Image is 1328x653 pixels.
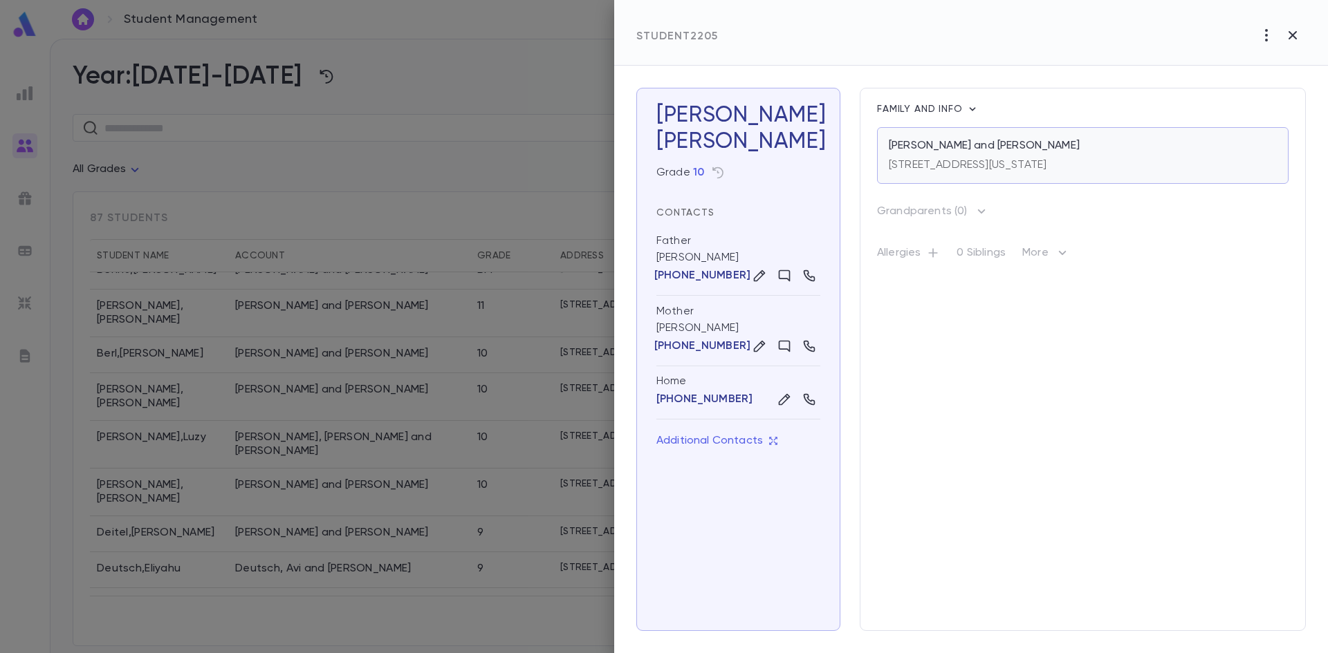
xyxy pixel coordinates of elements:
p: [PERSON_NAME] and [PERSON_NAME] [889,139,1080,153]
span: Family and info [877,104,966,114]
button: [PHONE_NUMBER] [656,339,748,353]
div: [PERSON_NAME] [656,225,820,296]
div: Home [656,375,820,388]
button: 10 [693,166,704,180]
h3: [PERSON_NAME] [656,102,820,155]
div: Mother [656,304,694,319]
p: Allergies [877,246,940,265]
button: Grandparents (0) [877,200,988,223]
div: [PERSON_NAME] [656,129,820,155]
button: Additional Contacts [656,428,778,454]
p: [STREET_ADDRESS][US_STATE] [889,158,1046,172]
div: [PERSON_NAME] [656,296,820,366]
p: [PHONE_NUMBER] [654,339,750,353]
button: [PHONE_NUMBER] [656,392,753,406]
p: More [1022,245,1071,267]
p: Additional Contacts [656,434,778,448]
div: Father [656,234,691,248]
span: Contacts [656,208,714,218]
div: Grade [656,166,704,180]
p: Grandparents ( 0 ) [877,205,968,218]
span: Student 2205 [636,31,718,42]
button: [PHONE_NUMBER] [656,269,748,283]
p: 0 Siblings [957,246,1006,265]
p: [PHONE_NUMBER] [654,269,750,283]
